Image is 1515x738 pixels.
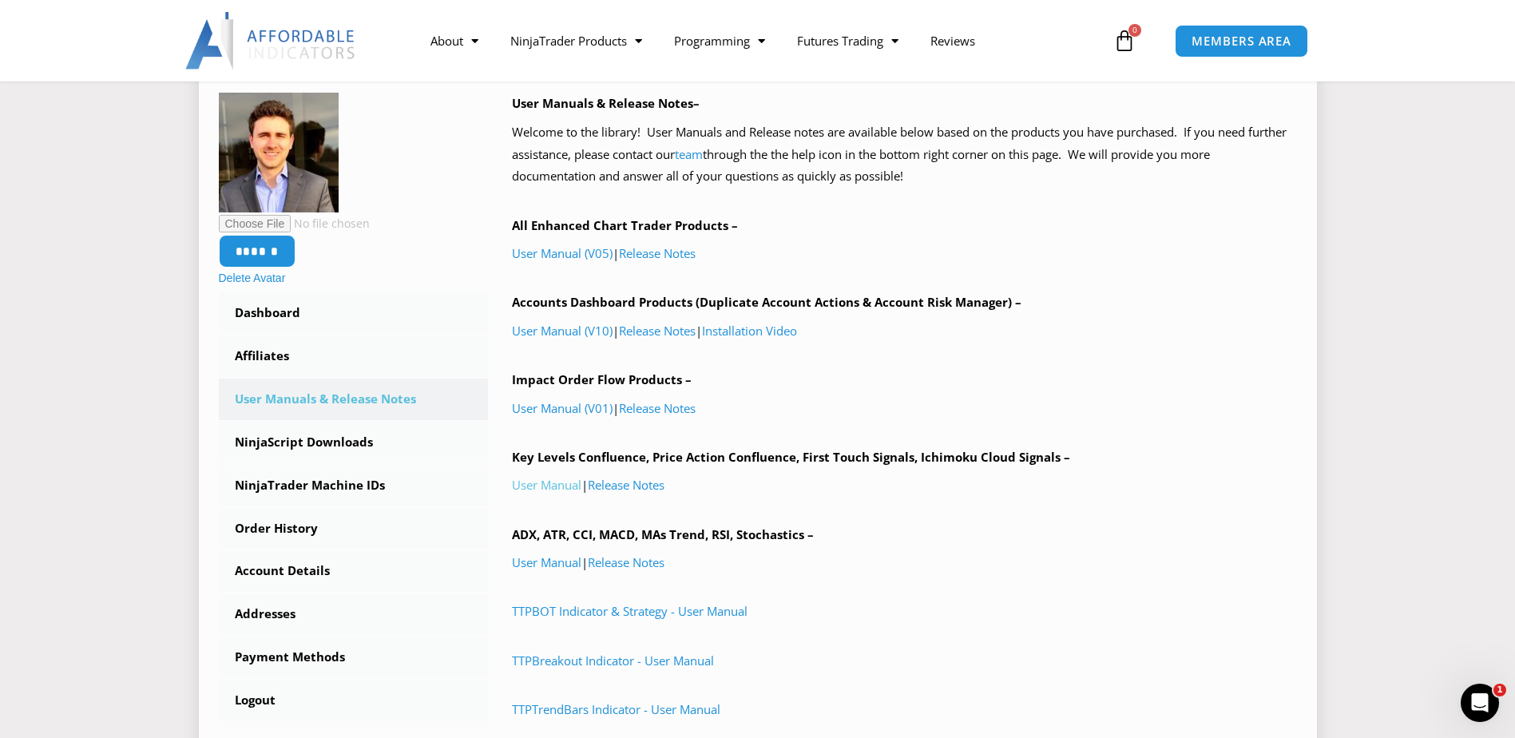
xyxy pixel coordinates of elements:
span: 0 [1128,24,1141,37]
b: ADX, ATR, CCI, MACD, MAs Trend, RSI, Stochastics – [512,526,814,542]
a: Delete Avatar [219,272,286,284]
a: User Manual (V10) [512,323,613,339]
a: User Manual (V01) [512,400,613,416]
a: TTPBOT Indicator & Strategy - User Manual [512,603,748,619]
a: User Manuals & Release Notes [219,379,489,420]
a: Futures Trading [781,22,914,59]
a: Release Notes [588,477,664,493]
a: team [675,146,703,162]
nav: Account pages [219,292,489,720]
p: Welcome to the library! User Manuals and Release notes are available below based on the products ... [512,121,1297,188]
iframe: Intercom live chat [1461,684,1499,722]
a: MEMBERS AREA [1175,25,1308,58]
b: Key Levels Confluence, Price Action Confluence, First Touch Signals, Ichimoku Cloud Signals – [512,449,1070,465]
a: TTPTrendBars Indicator - User Manual [512,701,720,717]
span: 1 [1493,684,1506,696]
a: Reviews [914,22,991,59]
p: | [512,243,1297,265]
a: Logout [219,680,489,721]
a: User Manual [512,477,581,493]
a: Affiliates [219,335,489,377]
a: NinjaTrader Products [494,22,658,59]
img: 1608675936449%20(1)23-150x150.jfif [219,93,339,212]
b: Accounts Dashboard Products (Duplicate Account Actions & Account Risk Manager) – [512,294,1021,310]
a: User Manual (V05) [512,245,613,261]
a: 0 [1089,18,1160,64]
a: Addresses [219,593,489,635]
a: NinjaScript Downloads [219,422,489,463]
nav: Menu [414,22,1109,59]
a: NinjaTrader Machine IDs [219,465,489,506]
a: TTPBreakout Indicator - User Manual [512,653,714,669]
a: Installation Video [702,323,797,339]
img: LogoAI | Affordable Indicators – NinjaTrader [185,12,357,69]
a: Release Notes [619,400,696,416]
p: | | [512,320,1297,343]
a: Account Details [219,550,489,592]
a: Dashboard [219,292,489,334]
a: Programming [658,22,781,59]
b: Impact Order Flow Products – [512,371,692,387]
a: Release Notes [619,323,696,339]
a: User Manual [512,554,581,570]
a: Payment Methods [219,637,489,678]
p: | [512,398,1297,420]
a: Order History [219,508,489,550]
a: Release Notes [619,245,696,261]
p: | [512,474,1297,497]
b: User Manuals & Release Notes– [512,95,700,111]
a: Release Notes [588,554,664,570]
p: | [512,552,1297,574]
a: About [414,22,494,59]
span: MEMBERS AREA [1192,35,1291,47]
b: All Enhanced Chart Trader Products – [512,217,738,233]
